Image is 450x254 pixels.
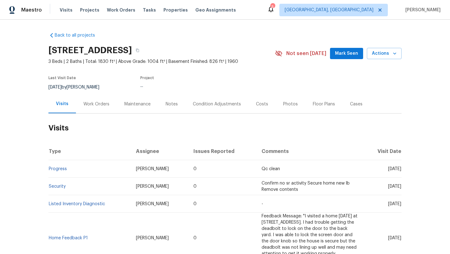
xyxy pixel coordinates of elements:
a: Progress [49,167,67,171]
span: 0 [193,184,197,189]
span: [PERSON_NAME] [403,7,441,13]
span: Geo Assignments [195,7,236,13]
button: Mark Seen [330,48,363,59]
span: [PERSON_NAME] [136,202,169,206]
span: Last Visit Date [48,76,76,80]
button: Copy Address [132,45,143,56]
span: [PERSON_NAME] [136,167,169,171]
span: - [262,202,263,206]
span: 0 [193,167,197,171]
span: [PERSON_NAME] [136,236,169,240]
div: Costs [256,101,268,107]
h2: [STREET_ADDRESS] [48,47,132,53]
a: Security [49,184,66,189]
span: Projects [80,7,99,13]
div: Maintenance [124,101,151,107]
th: Type [48,143,131,160]
div: Photos [283,101,298,107]
span: Properties [163,7,188,13]
span: 0 [193,236,197,240]
span: 0 [193,202,197,206]
th: Assignee [131,143,188,160]
div: Floor Plans [313,101,335,107]
div: Work Orders [83,101,109,107]
span: Work Orders [107,7,135,13]
span: Mark Seen [335,50,358,58]
h2: Visits [48,114,402,143]
span: Project [140,76,154,80]
span: Actions [372,50,397,58]
div: 5 [270,4,275,10]
span: [GEOGRAPHIC_DATA], [GEOGRAPHIC_DATA] [285,7,373,13]
a: Back to all projects [48,32,108,38]
th: Issues Reported [188,143,257,160]
span: Tasks [143,8,156,12]
th: Comments [257,143,362,160]
span: Qc clean [262,167,280,171]
span: [DATE] [388,202,401,206]
span: 3 Beds | 2 Baths | Total: 1830 ft² | Above Grade: 1004 ft² | Basement Finished: 826 ft² | 1960 [48,58,275,65]
a: Listed Inventory Diagnostic [49,202,105,206]
button: Actions [367,48,402,59]
span: Maestro [21,7,42,13]
span: [PERSON_NAME] [136,184,169,189]
span: Not seen [DATE] [286,50,326,57]
div: by [PERSON_NAME] [48,84,107,91]
span: Visits [60,7,72,13]
span: [DATE] [388,167,401,171]
span: [DATE] [48,85,62,89]
div: Cases [350,101,362,107]
div: ... [140,84,260,88]
a: Home Feedback P1 [49,236,88,240]
span: Confirm no sr activity Secure home new lb Remove contents [262,181,350,192]
div: Condition Adjustments [193,101,241,107]
span: [DATE] [388,236,401,240]
div: Visits [56,101,68,107]
div: Notes [166,101,178,107]
span: [DATE] [388,184,401,189]
th: Visit Date [362,143,402,160]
